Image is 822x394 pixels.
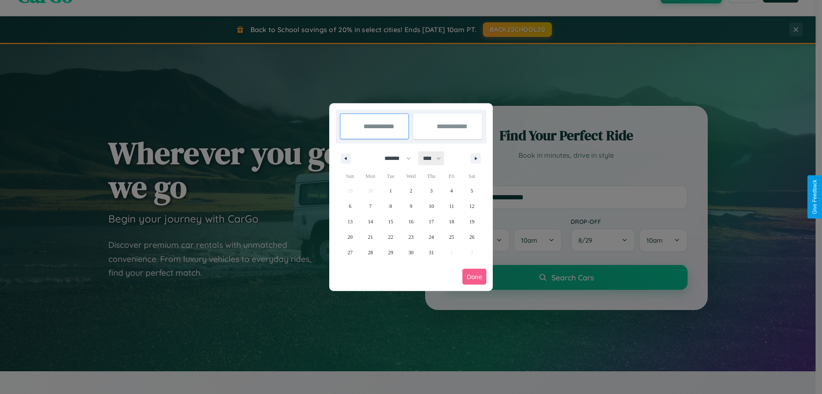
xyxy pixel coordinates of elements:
[401,245,421,260] button: 30
[381,169,401,183] span: Tue
[368,214,373,229] span: 14
[381,245,401,260] button: 29
[449,199,454,214] span: 11
[348,214,353,229] span: 13
[381,199,401,214] button: 8
[401,214,421,229] button: 16
[462,169,482,183] span: Sat
[462,229,482,245] button: 26
[441,214,462,229] button: 18
[390,199,392,214] span: 8
[369,199,372,214] span: 7
[360,199,380,214] button: 7
[421,183,441,199] button: 3
[429,214,434,229] span: 17
[429,199,434,214] span: 10
[441,169,462,183] span: Fri
[348,229,353,245] span: 20
[368,229,373,245] span: 21
[381,183,401,199] button: 1
[360,214,380,229] button: 14
[381,214,401,229] button: 15
[401,199,421,214] button: 9
[469,214,474,229] span: 19
[421,199,441,214] button: 10
[450,183,453,199] span: 4
[388,245,393,260] span: 29
[421,169,441,183] span: Thu
[469,199,474,214] span: 12
[388,229,393,245] span: 22
[462,199,482,214] button: 12
[462,269,486,285] button: Done
[360,245,380,260] button: 28
[441,183,462,199] button: 4
[471,183,473,199] span: 5
[441,229,462,245] button: 25
[441,199,462,214] button: 11
[408,245,414,260] span: 30
[421,245,441,260] button: 31
[449,214,454,229] span: 18
[408,214,414,229] span: 16
[429,245,434,260] span: 31
[462,183,482,199] button: 5
[368,245,373,260] span: 28
[401,183,421,199] button: 2
[449,229,454,245] span: 25
[429,229,434,245] span: 24
[360,229,380,245] button: 21
[381,229,401,245] button: 22
[410,199,412,214] span: 9
[348,245,353,260] span: 27
[340,229,360,245] button: 20
[340,169,360,183] span: Sun
[410,183,412,199] span: 2
[360,169,380,183] span: Mon
[349,199,351,214] span: 6
[812,180,818,214] div: Give Feedback
[462,214,482,229] button: 19
[340,214,360,229] button: 13
[340,199,360,214] button: 6
[421,214,441,229] button: 17
[390,183,392,199] span: 1
[408,229,414,245] span: 23
[469,229,474,245] span: 26
[430,183,432,199] span: 3
[401,229,421,245] button: 23
[401,169,421,183] span: Wed
[388,214,393,229] span: 15
[340,245,360,260] button: 27
[421,229,441,245] button: 24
